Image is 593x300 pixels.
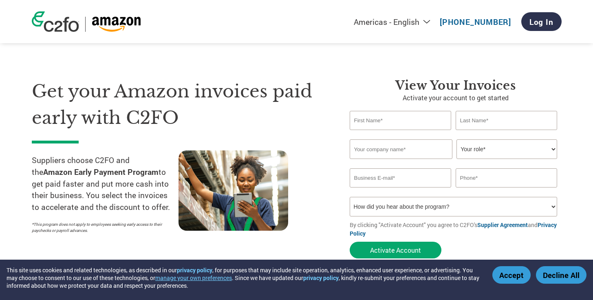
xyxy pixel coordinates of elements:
input: Phone* [456,168,558,187]
img: Amazon [92,17,141,32]
strong: Amazon Early Payment Program [43,167,159,177]
input: Your company name* [350,139,452,159]
p: Activate your account to get started [350,93,562,103]
select: Title/Role [456,139,557,159]
img: c2fo logo [32,11,79,32]
a: [PHONE_NUMBER] [440,17,511,27]
h1: Get your Amazon invoices paid early with C2FO [32,78,325,131]
div: This site uses cookies and related technologies, as described in our , for purposes that may incl... [7,266,481,289]
a: privacy policy [177,266,212,274]
button: Decline All [536,266,586,284]
a: Log In [521,12,562,31]
img: supply chain worker [179,150,288,231]
button: Accept [492,266,531,284]
input: Last Name* [456,111,558,130]
a: Supplier Agreement [477,221,528,229]
p: Suppliers choose C2FO and the to get paid faster and put more cash into their business. You selec... [32,154,179,213]
button: manage your own preferences [155,274,232,282]
a: Privacy Policy [350,221,557,237]
div: Invalid company name or company name is too long [350,160,558,165]
input: First Name* [350,111,452,130]
button: Activate Account [350,242,441,258]
a: privacy policy [303,274,339,282]
input: Invalid Email format [350,168,452,187]
p: *This program does not apply to employees seeking early access to their paychecks or payroll adva... [32,221,170,234]
div: Inavlid Phone Number [456,188,558,194]
div: Invalid first name or first name is too long [350,131,452,136]
p: By clicking "Activate Account" you agree to C2FO's and [350,221,562,238]
h3: View Your Invoices [350,78,562,93]
div: Inavlid Email Address [350,188,452,194]
div: Invalid last name or last name is too long [456,131,558,136]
